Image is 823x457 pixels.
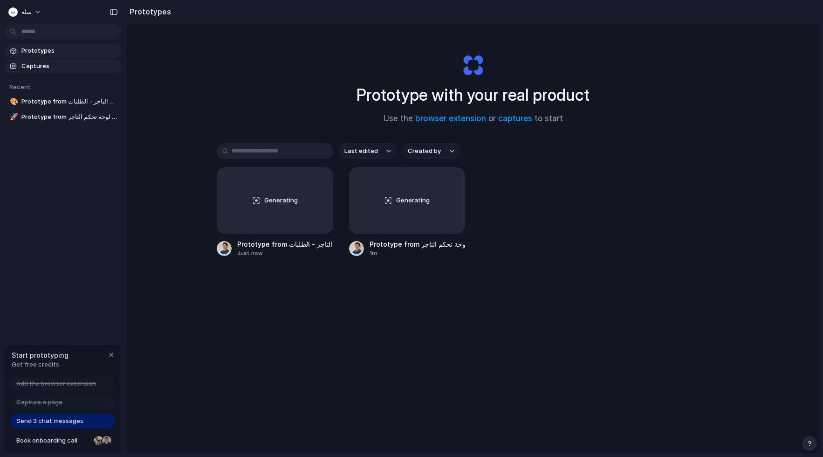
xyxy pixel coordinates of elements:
[16,416,83,426] span: Send 3 chat messages
[10,97,16,107] div: 🎨
[5,44,121,58] a: Prototypes
[21,112,117,122] span: Prototype from سلة لوحة تحكم التاجر
[16,398,62,407] span: Capture a page
[264,196,298,205] span: Generating
[217,167,333,257] a: GeneratingPrototype from سلة لوحة تحكم التاجر - الطلباتJust now
[126,6,171,17] h2: Prototypes
[384,113,563,125] span: Use the or to start
[5,5,46,20] button: سلة
[16,379,96,388] span: Add the browser extension
[370,249,466,257] div: 1m
[344,146,378,156] span: Last edited
[5,95,121,109] a: 🎨Prototype from سلة لوحة تحكم التاجر - الطلبات
[408,146,441,156] span: Created by
[8,112,18,122] button: 🚀
[93,435,104,446] div: Nicole Kubica
[415,114,486,123] a: browser extension
[370,239,466,249] div: Prototype from سلة لوحة تحكم التاجر
[12,350,69,360] span: Start prototyping
[16,436,90,445] span: Book onboarding call
[9,83,31,90] span: Recent
[349,167,466,257] a: GeneratingPrototype from سلة لوحة تحكم التاجر1m
[101,435,112,446] div: Christian Iacullo
[498,114,532,123] a: captures
[10,111,16,122] div: 🚀
[357,83,590,107] h1: Prototype with your real product
[12,360,69,369] span: Get free credits
[21,62,117,71] span: Captures
[21,7,32,17] span: سلة
[8,97,18,106] button: 🎨
[237,239,333,249] div: Prototype from سلة لوحة تحكم التاجر - الطلبات
[5,59,121,73] a: Captures
[402,143,460,159] button: Created by
[21,46,117,55] span: Prototypes
[10,433,115,448] a: Book onboarding call
[339,143,397,159] button: Last edited
[237,249,333,257] div: Just now
[396,196,430,205] span: Generating
[5,110,121,124] a: 🚀Prototype from سلة لوحة تحكم التاجر
[21,97,117,106] span: Prototype from سلة لوحة تحكم التاجر - الطلبات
